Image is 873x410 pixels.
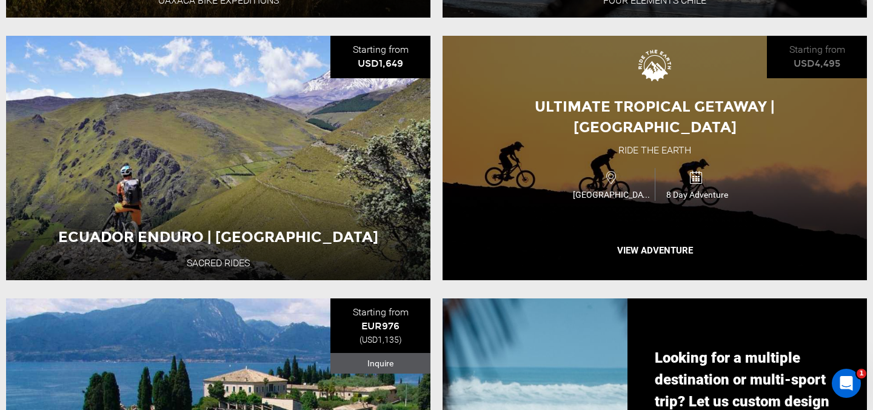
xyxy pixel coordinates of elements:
div: Ride the Earth [618,144,691,158]
span: 1 [857,369,866,378]
span: Ultimate Tropical Getaway | [GEOGRAPHIC_DATA] [535,98,775,136]
span: [GEOGRAPHIC_DATA] [570,189,655,201]
img: images [630,42,679,90]
iframe: Intercom live chat [832,369,861,398]
span: 8 Day Adventure [655,189,740,201]
button: View Adventure [594,235,715,266]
